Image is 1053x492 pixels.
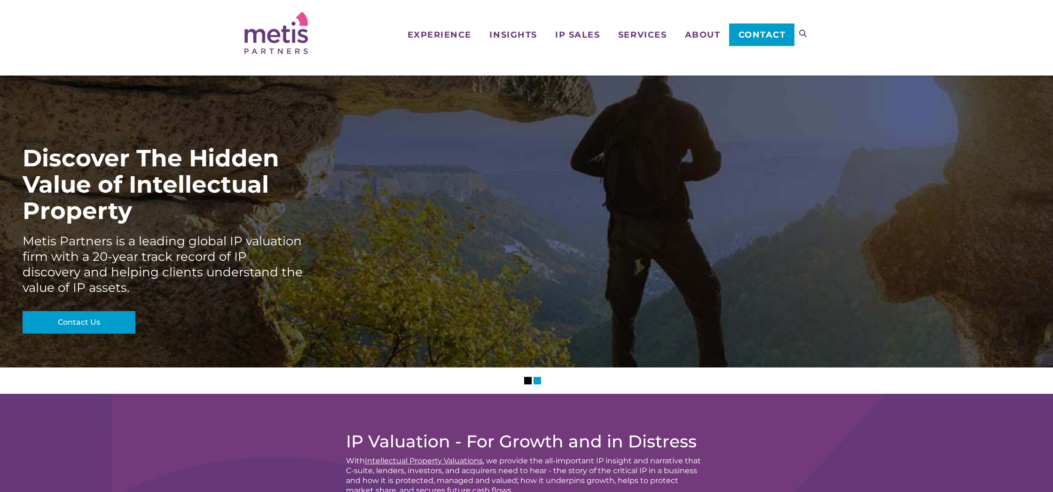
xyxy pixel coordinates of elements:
span: Insights [489,31,537,39]
div: Metis Partners is a leading global IP valuation firm with a 20-year track record of IP discovery ... [23,234,305,296]
a: Intellectual Property Valuations [365,456,483,465]
div: Discover The Hidden Value of Intellectual Property [23,145,305,224]
a: Contact Us [23,311,135,334]
li: Slider Page 2 [534,377,541,384]
img: Metis Partners [244,12,308,54]
h2: IP Valuation - For Growth and in Distress [346,431,707,451]
span: Experience [408,31,471,39]
span: IP Sales [555,31,600,39]
span: Services [618,31,667,39]
span: Contact [739,31,786,39]
span: About [685,31,721,39]
a: Contact [729,23,794,46]
li: Slider Page 1 [524,377,532,384]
